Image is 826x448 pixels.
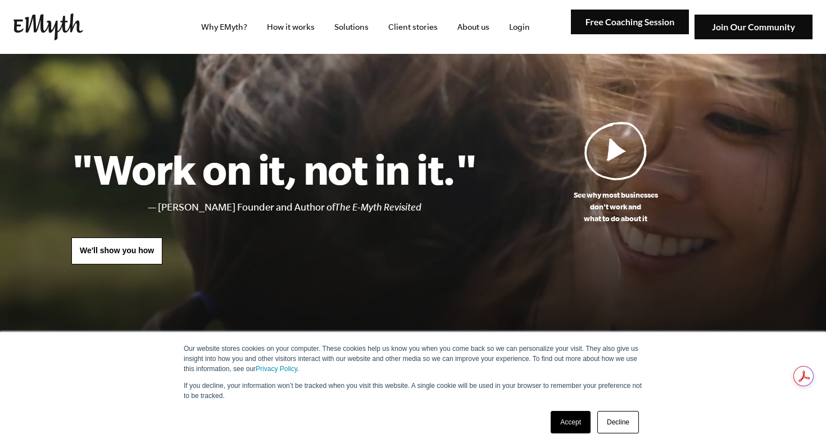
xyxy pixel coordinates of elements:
span: We'll show you how [80,246,154,255]
a: See why most businessesdon't work andwhat to do about it [476,121,755,225]
a: Accept [551,411,591,433]
p: See why most businesses don't work and what to do about it [476,189,755,225]
iframe: Chat Widget [770,394,826,448]
p: Our website stores cookies on your computer. These cookies help us know you when you come back so... [184,344,642,374]
i: The E-Myth Revisited [335,202,421,213]
img: Play Video [584,121,647,180]
h1: "Work on it, not in it." [71,144,476,194]
p: If you decline, your information won’t be tracked when you visit this website. A single cookie wi... [184,381,642,401]
img: Free Coaching Session [571,10,689,35]
a: Privacy Policy [256,365,297,373]
li: [PERSON_NAME] Founder and Author of [158,199,476,216]
img: Join Our Community [695,15,813,40]
img: EMyth [13,13,83,40]
a: We'll show you how [71,237,162,264]
a: Decline [597,411,639,433]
